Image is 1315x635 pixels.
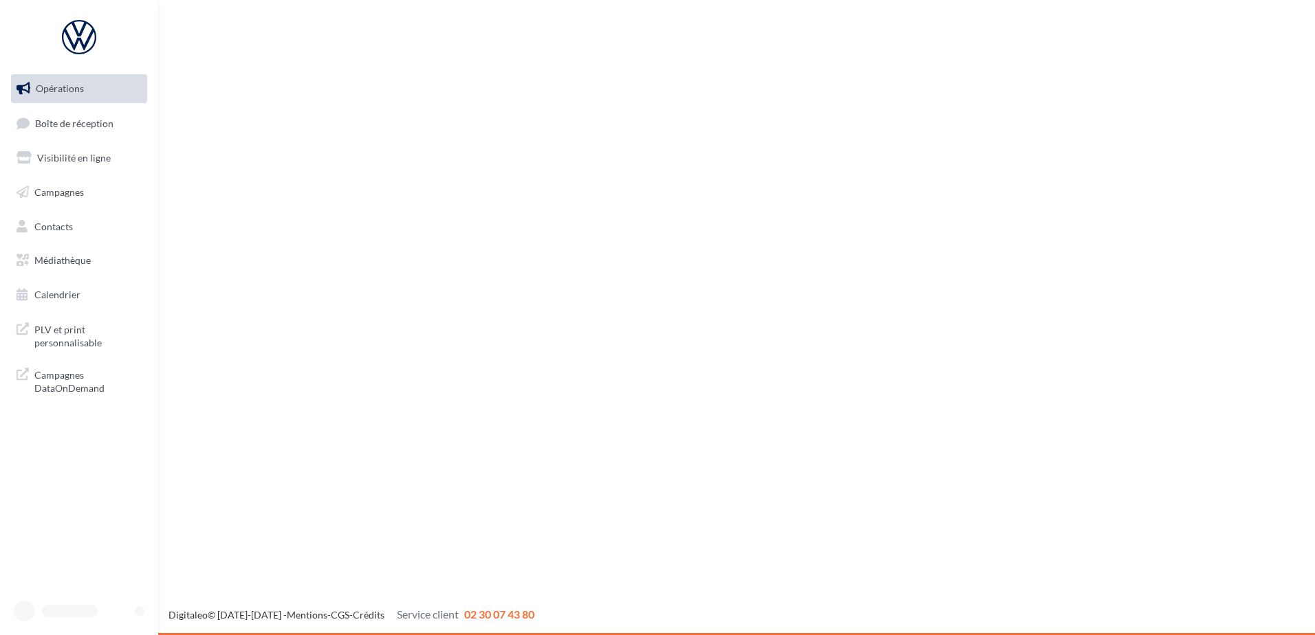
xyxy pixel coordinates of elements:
span: Contacts [34,220,73,232]
span: Visibilité en ligne [37,152,111,164]
a: Boîte de réception [8,109,150,138]
span: Boîte de réception [35,117,113,129]
a: CGS [331,609,349,621]
a: Mentions [287,609,327,621]
span: Opérations [36,82,84,94]
a: Visibilité en ligne [8,144,150,172]
span: Service client [397,608,459,621]
span: Médiathèque [34,254,91,266]
a: PLV et print personnalisable [8,315,150,355]
a: Digitaleo [169,609,208,621]
a: Contacts [8,212,150,241]
span: © [DATE]-[DATE] - - - [169,609,534,621]
span: Campagnes [34,186,84,198]
span: 02 30 07 43 80 [464,608,534,621]
span: Calendrier [34,289,80,300]
a: Opérations [8,74,150,103]
a: Campagnes DataOnDemand [8,360,150,401]
a: Médiathèque [8,246,150,275]
span: Campagnes DataOnDemand [34,366,142,395]
a: Crédits [353,609,384,621]
a: Calendrier [8,280,150,309]
a: Campagnes [8,178,150,207]
span: PLV et print personnalisable [34,320,142,350]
